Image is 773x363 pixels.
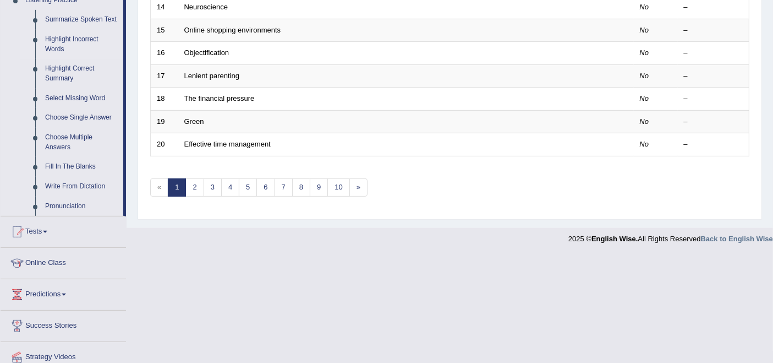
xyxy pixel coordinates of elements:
[40,30,123,59] a: Highlight Incorrect Words
[591,235,638,243] strong: English Wise.
[684,117,743,127] div: –
[184,94,255,102] a: The financial pressure
[40,157,123,177] a: Fill In The Blanks
[701,235,773,243] a: Back to English Wise
[640,72,649,80] em: No
[256,178,275,197] a: 6
[40,59,123,88] a: Highlight Correct Summary
[184,140,271,148] a: Effective time management
[221,178,239,197] a: 4
[568,228,773,244] div: 2025 © All Rights Reserved
[40,108,123,128] a: Choose Single Answer
[1,279,126,307] a: Predictions
[684,48,743,58] div: –
[327,178,349,197] a: 10
[1,216,126,244] a: Tests
[184,48,229,57] a: Objectification
[640,117,649,126] em: No
[184,3,228,11] a: Neuroscience
[684,2,743,13] div: –
[40,10,123,30] a: Summarize Spoken Text
[239,178,257,197] a: 5
[684,139,743,150] div: –
[292,178,310,197] a: 8
[168,178,186,197] a: 1
[640,48,649,57] em: No
[310,178,328,197] a: 9
[184,26,281,34] a: Online shopping environments
[204,178,222,197] a: 3
[151,19,178,42] td: 15
[640,140,649,148] em: No
[1,248,126,275] a: Online Class
[1,311,126,338] a: Success Stories
[185,178,204,197] a: 2
[151,64,178,88] td: 17
[150,178,168,197] span: «
[684,71,743,82] div: –
[40,197,123,216] a: Pronunciation
[40,89,123,109] a: Select Missing Word
[151,133,178,156] td: 20
[151,88,178,111] td: 18
[684,94,743,104] div: –
[640,26,649,34] em: No
[151,110,178,133] td: 19
[349,178,368,197] a: »
[640,3,649,11] em: No
[684,25,743,36] div: –
[184,72,239,80] a: Lenient parenting
[40,177,123,197] a: Write From Dictation
[151,42,178,65] td: 16
[184,117,204,126] a: Green
[640,94,649,102] em: No
[275,178,293,197] a: 7
[40,128,123,157] a: Choose Multiple Answers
